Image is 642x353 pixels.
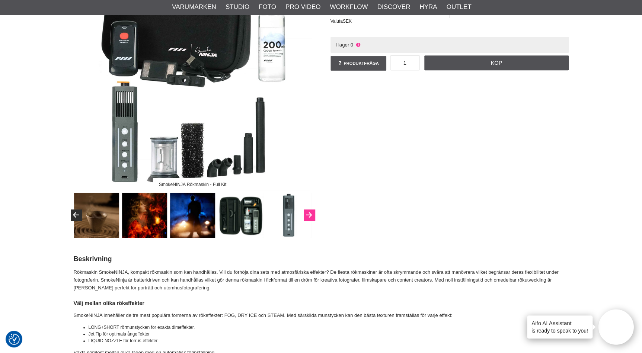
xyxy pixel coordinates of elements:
[424,55,569,70] a: Köp
[330,56,386,71] a: Produktfråga
[285,2,320,12] a: Pro Video
[527,315,593,338] div: is ready to speak to you!
[153,178,233,191] div: SmokeNINJA Rökmaskin - Full Kit
[9,333,20,346] button: Samtyckesinställningar
[172,2,216,12] a: Varumärken
[74,269,569,292] p: Rökmaskin SmokeNINJA, kompakt rökmaskin som kan handhållas. Vill du förhöja dina sets med atmosfä...
[343,19,352,24] span: SEK
[71,209,82,221] button: Previous
[446,2,471,12] a: Outlet
[419,2,437,12] a: Hyra
[74,254,569,264] h2: Beskrivning
[330,19,343,24] span: Valuta
[531,319,588,327] h4: Aifo AI Assistant
[355,42,361,48] i: Ej i lager
[122,193,167,238] img: Kombination av rök och ljussättning
[351,42,353,48] span: 0
[89,324,569,331] li: LONG+SHORT rörmunstycken för exakta dimeffekter.
[259,2,276,12] a: Foto
[218,193,263,238] img: SmokeNINJA levereras i skyddande väska
[74,193,119,238] img: Addera rökeffekt för att illustrerar hetta
[9,334,20,345] img: Revisit consent button
[226,2,249,12] a: Studio
[330,2,368,12] a: Workflow
[266,193,311,238] img: Enkel styrning av effekter
[304,209,315,221] button: Next
[74,299,569,307] h4: Välj mellan olika rökeffekter
[377,2,410,12] a: Discover
[170,193,215,238] img: Skapa dramatik med rökeffekt
[89,331,569,337] li: Jet Tip för optimala ångeffekter
[335,42,349,48] span: I lager
[89,337,569,344] li: LIQUID NOZZLE för torr-is-effekter
[74,312,569,320] p: SmokeNINJA innehåller de tre mest populära formerna av rökeffekter: FOG, DRY ICE och STEAM. Med s...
